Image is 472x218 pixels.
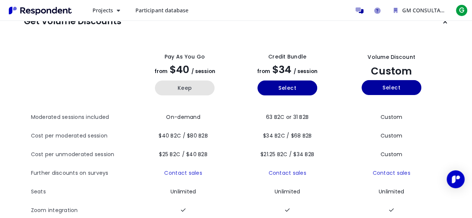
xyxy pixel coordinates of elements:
[381,113,403,121] span: Custom
[135,7,188,14] span: Participant database
[31,108,134,127] th: Moderated sessions included
[266,113,309,121] span: 63 B2C or 31 B2B
[31,127,134,145] th: Cost per moderated session
[362,80,421,95] button: Select yearly custom_static plan
[155,80,215,95] button: Keep current yearly payg plan
[166,113,200,121] span: On-demand
[31,183,134,201] th: Seats
[263,132,312,139] span: $34 B2C / $68 B2B
[24,16,121,27] h1: Get Volume Discounts
[268,53,306,61] div: Credit Bundle
[379,188,404,195] span: Unlimited
[381,151,403,158] span: Custom
[272,63,291,76] span: $34
[191,68,215,75] span: / session
[159,132,207,139] span: $40 B2C / $80 B2B
[170,63,189,76] span: $40
[257,68,270,75] span: from
[6,4,75,17] img: Respondent
[275,188,300,195] span: Unlimited
[371,64,412,78] span: Custom
[456,4,468,16] span: G
[164,169,202,177] a: Contact sales
[257,80,317,95] button: Select yearly basic plan
[268,169,306,177] a: Contact sales
[368,53,415,61] div: Volume Discount
[454,4,469,17] button: G
[352,3,367,18] a: Message participants
[171,188,196,195] span: Unlimited
[31,164,134,183] th: Further discounts on surveys
[159,151,207,158] span: $25 B2C / $40 B2B
[260,151,314,158] span: $21.25 B2C / $34 B2B
[31,145,134,164] th: Cost per unmoderated session
[93,7,113,14] span: Projects
[402,7,466,14] span: GM CONSULTANTS Team
[129,4,194,17] a: Participant database
[165,53,205,61] div: Pay as you go
[154,68,168,75] span: from
[294,68,318,75] span: / session
[372,169,410,177] a: Contact sales
[87,4,126,17] button: Projects
[388,4,451,17] button: GM CONSULTANTS Team
[447,170,465,188] div: Open Intercom Messenger
[370,3,385,18] a: Help and support
[438,14,453,29] button: Keep current plan
[381,132,403,139] span: Custom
